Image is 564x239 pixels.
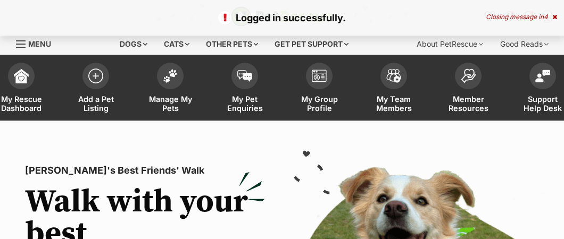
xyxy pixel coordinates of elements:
[16,33,59,53] a: Menu
[163,69,178,83] img: manage-my-pets-icon-02211641906a0b7f246fdf0571729dbe1e7629f14944591b6c1af311fb30b64b.svg
[312,70,327,82] img: group-profile-icon-3fa3cf56718a62981997c0bc7e787c4b2cf8bcc04b72c1350f741eb67cf2f40e.svg
[25,163,265,178] p: [PERSON_NAME]'s Best Friends' Walk
[461,69,476,83] img: member-resources-icon-8e73f808a243e03378d46382f2149f9095a855e16c252ad45f914b54edf8863c.svg
[267,33,356,55] div: Get pet support
[431,57,505,121] a: Member Resources
[493,33,556,55] div: Good Reads
[14,69,29,83] img: dashboard-icon-eb2f2d2d3e046f16d808141f083e7271f6b2e854fb5c12c21221c1fb7104beca.svg
[370,95,418,113] span: My Team Members
[444,95,492,113] span: Member Resources
[221,95,269,113] span: My Pet Enquiries
[386,69,401,83] img: team-members-icon-5396bd8760b3fe7c0b43da4ab00e1e3bb1a5d9ba89233759b79545d2d3fc5d0d.svg
[59,57,133,121] a: Add a Pet Listing
[237,70,252,82] img: pet-enquiries-icon-7e3ad2cf08bfb03b45e93fb7055b45f3efa6380592205ae92323e6603595dc1f.svg
[409,33,491,55] div: About PetRescue
[282,57,356,121] a: My Group Profile
[208,57,282,121] a: My Pet Enquiries
[198,33,266,55] div: Other pets
[112,33,155,55] div: Dogs
[88,69,103,83] img: add-pet-listing-icon-0afa8454b4691262ce3f59096e99ab1cd57d4a30225e0717b998d2c9b9846f56.svg
[295,95,343,113] span: My Group Profile
[72,95,120,113] span: Add a Pet Listing
[146,95,194,113] span: Manage My Pets
[156,33,197,55] div: Cats
[535,70,550,82] img: help-desk-icon-fdf02630f3aa405de69fd3d07c3f3aa587a6932b1a1747fa1d2bba05be0121f9.svg
[133,57,208,121] a: Manage My Pets
[28,39,51,48] span: Menu
[356,57,431,121] a: My Team Members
